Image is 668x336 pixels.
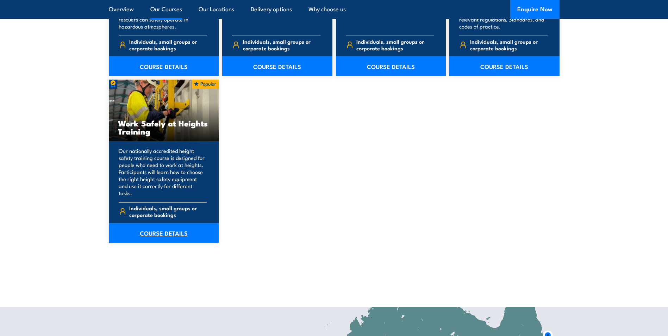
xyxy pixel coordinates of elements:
[118,119,210,135] h3: Work Safely at Heights Training
[119,147,207,197] p: Our nationally accredited height safety training course is designed for people who need to work a...
[222,56,332,76] a: COURSE DETAILS
[243,38,320,51] span: Individuals, small groups or corporate bookings
[129,205,207,218] span: Individuals, small groups or corporate bookings
[470,38,548,51] span: Individuals, small groups or corporate bookings
[336,56,446,76] a: COURSE DETAILS
[356,38,434,51] span: Individuals, small groups or corporate bookings
[109,56,219,76] a: COURSE DETAILS
[449,56,560,76] a: COURSE DETAILS
[109,223,219,243] a: COURSE DETAILS
[129,38,207,51] span: Individuals, small groups or corporate bookings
